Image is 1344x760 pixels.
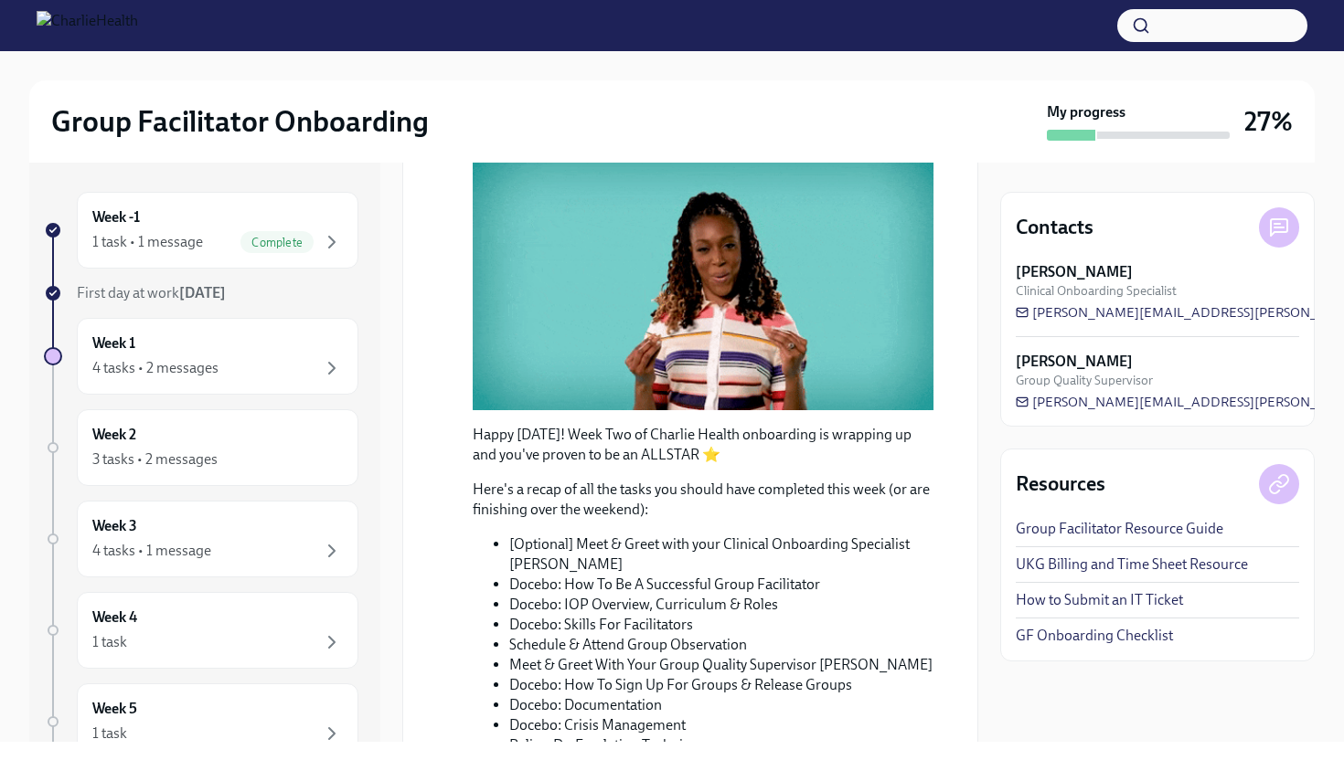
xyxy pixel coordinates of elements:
li: [Optional] Meet & Greet with your Clinical Onboarding Specialist [PERSON_NAME] [509,534,933,575]
div: 1 task • 1 message [92,232,203,252]
li: Docebo: Documentation [509,695,933,715]
li: Docebo: How To Be A Successful Group Facilitator [509,575,933,595]
a: Group Facilitator Resource Guide [1016,519,1223,539]
a: GF Onboarding Checklist [1016,626,1173,646]
h4: Contacts [1016,214,1093,241]
h6: Week 4 [92,607,137,628]
div: 4 tasks • 1 message [92,541,211,561]
a: First day at work[DATE] [44,283,358,303]
span: Complete [240,236,314,249]
li: Meet & Greet With Your Group Quality Supervisor [PERSON_NAME] [509,655,933,675]
h6: Week 2 [92,425,136,445]
span: First day at work [77,284,226,301]
li: Docebo: IOP Overview, Curriculum & Roles [509,595,933,615]
div: 4 tasks • 2 messages [92,358,219,378]
h4: Resources [1016,470,1105,498]
button: Zoom image [473,151,933,410]
span: Group Quality Supervisor [1016,372,1153,389]
a: How to Submit an IT Ticket [1016,590,1183,610]
h2: Group Facilitator Onboarding [51,103,429,140]
a: Week -11 task • 1 messageComplete [44,192,358,269]
span: Clinical Onboarding Specialist [1016,282,1177,300]
li: Schedule & Attend Group Observation [509,635,933,655]
div: 1 task [92,632,127,652]
a: Week 41 task [44,592,358,669]
h6: Week 5 [92,699,137,719]
img: CharlieHealth [37,11,138,40]
a: Week 34 tasks • 1 message [44,501,358,577]
a: Week 23 tasks • 2 messages [44,409,358,486]
li: Docebo: Skills For Facilitators [509,615,933,635]
strong: [DATE] [179,284,226,301]
strong: My progress [1047,102,1125,122]
p: Happy [DATE]! Week Two of Charlie Health onboarding is wrapping up and you've proven to be an ALL... [473,425,933,465]
a: Week 51 task [44,683,358,760]
p: Here's a recap of all the tasks you should have completed this week (or are finishing over the we... [473,480,933,520]
li: Docebo: Crisis Management [509,715,933,735]
h6: Week 3 [92,516,137,536]
h6: Week 1 [92,333,135,354]
div: 3 tasks • 2 messages [92,449,218,470]
div: 1 task [92,723,127,744]
h6: Week -1 [92,207,140,227]
a: UKG Billing and Time Sheet Resource [1016,554,1248,575]
li: Docebo: How To Sign Up For Groups & Release Groups [509,675,933,695]
strong: [PERSON_NAME] [1016,262,1133,282]
h3: 27% [1244,105,1293,138]
strong: [PERSON_NAME] [1016,352,1133,372]
li: Relias: De-Escalation Techniques [509,735,933,755]
a: Week 14 tasks • 2 messages [44,318,358,395]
